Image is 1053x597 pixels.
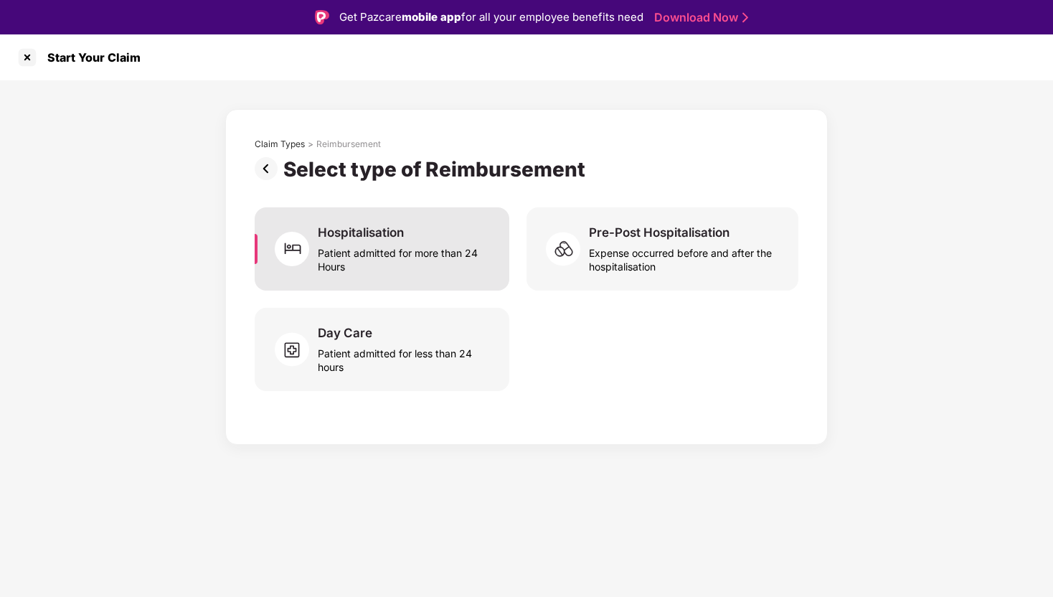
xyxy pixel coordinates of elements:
div: Start Your Claim [39,50,141,65]
img: svg+xml;base64,PHN2ZyBpZD0iUHJldi0zMngzMiIgeG1sbnM9Imh0dHA6Ly93d3cudzMub3JnLzIwMDAvc3ZnIiB3aWR0aD... [255,157,283,180]
img: svg+xml;base64,PHN2ZyB4bWxucz0iaHR0cDovL3d3dy53My5vcmcvMjAwMC9zdmciIHdpZHRoPSI2MCIgaGVpZ2h0PSI1OC... [275,328,318,371]
div: Day Care [318,325,372,341]
img: svg+xml;base64,PHN2ZyB4bWxucz0iaHR0cDovL3d3dy53My5vcmcvMjAwMC9zdmciIHdpZHRoPSI2MCIgaGVpZ2h0PSI1OC... [546,227,589,271]
div: Claim Types [255,138,305,150]
div: Reimbursement [316,138,381,150]
div: Expense occurred before and after the hospitalisation [589,240,781,273]
a: Download Now [654,10,744,25]
img: Logo [315,10,329,24]
img: svg+xml;base64,PHN2ZyB4bWxucz0iaHR0cDovL3d3dy53My5vcmcvMjAwMC9zdmciIHdpZHRoPSI2MCIgaGVpZ2h0PSI2MC... [275,227,318,271]
div: Patient admitted for less than 24 hours [318,341,492,374]
div: > [308,138,313,150]
div: Patient admitted for more than 24 Hours [318,240,492,273]
div: Select type of Reimbursement [283,157,591,182]
div: Pre-Post Hospitalisation [589,225,729,240]
div: Hospitalisation [318,225,404,240]
img: Stroke [742,10,748,25]
strong: mobile app [402,10,461,24]
div: Get Pazcare for all your employee benefits need [339,9,643,26]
